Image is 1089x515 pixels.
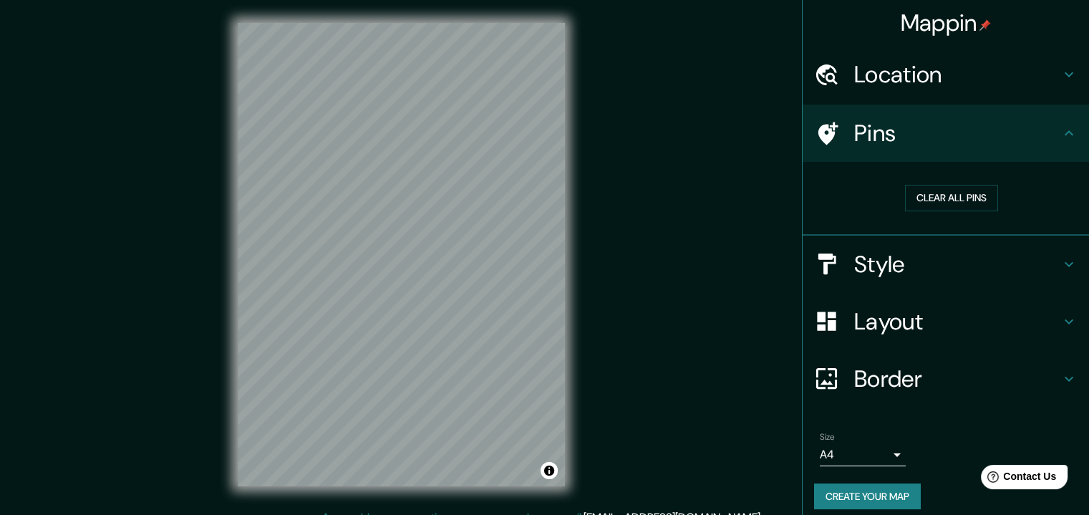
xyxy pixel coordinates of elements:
div: A4 [820,443,906,466]
h4: Border [854,365,1060,393]
h4: Style [854,250,1060,279]
div: Layout [803,293,1089,350]
div: Style [803,236,1089,293]
label: Size [820,430,835,443]
div: Location [803,46,1089,103]
h4: Location [854,60,1060,89]
h4: Mappin [901,9,992,37]
button: Toggle attribution [541,462,558,479]
button: Create your map [814,483,921,510]
iframe: Help widget launcher [962,459,1073,499]
img: pin-icon.png [979,19,991,31]
h4: Pins [854,119,1060,148]
div: Border [803,350,1089,408]
canvas: Map [238,23,565,486]
h4: Layout [854,307,1060,336]
div: Pins [803,105,1089,162]
button: Clear all pins [905,185,998,211]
